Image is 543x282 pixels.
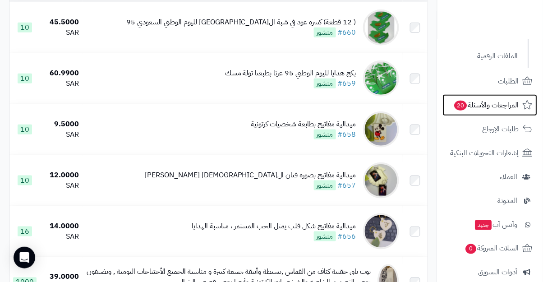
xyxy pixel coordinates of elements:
a: العملاء [443,166,538,188]
div: SAR [44,180,79,191]
a: #660 [338,27,356,38]
span: 10 [18,23,32,32]
a: #656 [338,231,356,242]
span: إشعارات التحويلات البنكية [451,147,519,159]
span: 0 [466,244,477,254]
a: #658 [338,129,356,140]
span: 20 [455,101,467,111]
span: وآتس آب [474,218,518,231]
a: إشعارات التحويلات البنكية [443,142,538,164]
span: 16 [18,227,32,236]
a: الملفات الرقمية [443,46,523,66]
a: المدونة [443,190,538,212]
a: السلات المتروكة0 [443,238,538,259]
img: بكج هدايا لليوم الوطني 95 عزنا بطبعنا تولة مسك [363,60,399,97]
div: 9.5000 [44,119,79,129]
span: العملاء [500,171,518,183]
div: 14.0000 [44,221,79,231]
span: طلبات الإرجاع [483,123,519,135]
div: ميدالية مفاتيح شكل قلب يمثل الحب المستمر ، مناسبة الهدايا [192,221,356,231]
div: 60.9900 [44,68,79,79]
span: المدونة [498,194,518,207]
a: #659 [338,78,356,89]
img: ميدالية مفاتيح بصورة فنان العرب محمد عبده [363,162,399,199]
img: ميدالية مفاتيح شكل قلب يمثل الحب المستمر ، مناسبة الهدايا [363,213,399,250]
div: ( 12 قطعة) كسره عود في شبة ال[GEOGRAPHIC_DATA] لليوم الوطني السعودي 95 [126,17,356,28]
a: الطلبات [443,70,538,92]
div: SAR [44,79,79,89]
span: أدوات التسويق [479,266,518,279]
img: logo-2.png [482,24,534,43]
a: طلبات الإرجاع [443,118,538,140]
div: بكج هدايا لليوم الوطني 95 عزنا بطبعنا تولة مسك [225,68,356,79]
span: منشور [314,79,336,88]
div: ميدالية مفاتيح بطابعة شخصيات كرتونية [251,119,356,129]
div: ميدالية مفاتيح بصورة فنان ال[DEMOGRAPHIC_DATA] [PERSON_NAME] [145,170,356,180]
img: ميدالية مفاتيح بطابعة شخصيات كرتونية [363,111,399,148]
span: منشور [314,28,336,37]
div: 45.5000 [44,17,79,28]
span: منشور [314,129,336,139]
span: 10 [18,74,32,83]
a: #657 [338,180,356,191]
div: SAR [44,231,79,242]
div: 12.0000 [44,170,79,180]
div: Open Intercom Messenger [14,247,35,268]
span: منشور [314,231,336,241]
a: وآتس آبجديد [443,214,538,236]
div: SAR [44,28,79,38]
span: 10 [18,176,32,185]
span: 10 [18,125,32,134]
span: منشور [314,180,336,190]
span: السلات المتروكة [465,242,519,255]
img: ( 12 قطعة) كسره عود في شبة الجزيرة هدايا لليوم الوطني السعودي 95 [363,9,399,46]
span: المراجعات والأسئلة [454,99,519,111]
a: المراجعات والأسئلة20 [443,94,538,116]
span: الطلبات [498,75,519,88]
div: SAR [44,129,79,140]
span: جديد [475,220,492,230]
